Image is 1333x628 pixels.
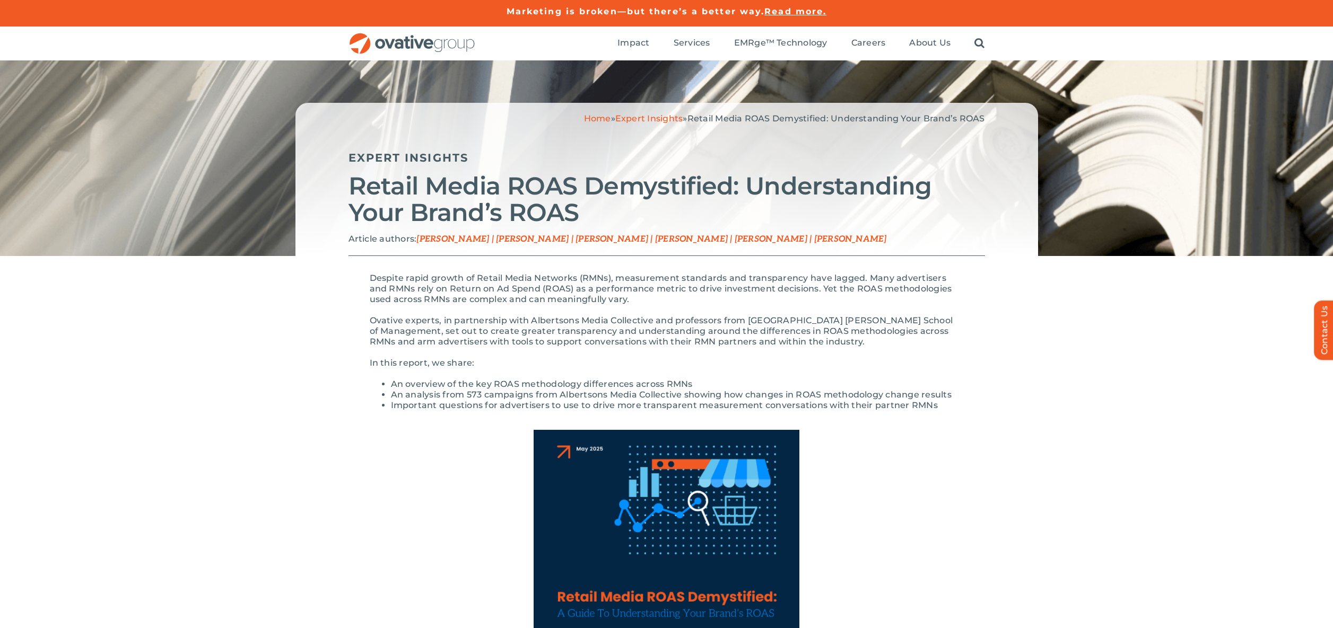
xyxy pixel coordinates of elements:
[391,379,964,390] li: An overview of the key ROAS methodology differences across RMNs
[974,38,984,49] a: Search
[416,234,886,244] span: [PERSON_NAME] | [PERSON_NAME] | [PERSON_NAME] | [PERSON_NAME] | [PERSON_NAME] | [PERSON_NAME]
[370,273,964,305] p: Despite rapid growth of Retail Media Networks (RMNs), measurement standards and transparency have...
[909,38,951,48] span: About Us
[349,173,985,226] h2: Retail Media ROAS Demystified: Understanding Your Brand’s ROAS
[507,6,765,16] a: Marketing is broken—but there’s a better way.
[370,358,964,368] p: In this report, we share:
[349,151,469,164] a: Expert Insights
[851,38,886,49] a: Careers
[617,38,649,49] a: Impact
[584,113,611,123] a: Home
[909,38,951,49] a: About Us
[734,38,827,49] a: EMRge™ Technology
[391,390,964,400] li: An analysis from 573 campaigns from Albertsons Media Collective showing how changes in ROAS metho...
[734,38,827,48] span: EMRge™ Technology
[617,38,649,48] span: Impact
[349,32,476,42] a: OG_Full_horizontal_RGB
[687,113,985,123] span: Retail Media ROAS Demystified: Understanding Your Brand’s ROAS
[617,26,984,60] nav: Menu
[851,38,886,48] span: Careers
[674,38,710,48] span: Services
[615,113,683,123] a: Expert Insights
[370,315,964,347] p: Ovative experts, in partnership with Albertsons Media Collective and professors from [GEOGRAPHIC_...
[349,234,985,245] p: Article authors:
[391,400,964,411] li: Important questions for advertisers to use to drive more transparent measurement conversations wi...
[764,6,826,16] a: Read more.
[584,113,985,123] span: » »
[674,38,710,49] a: Services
